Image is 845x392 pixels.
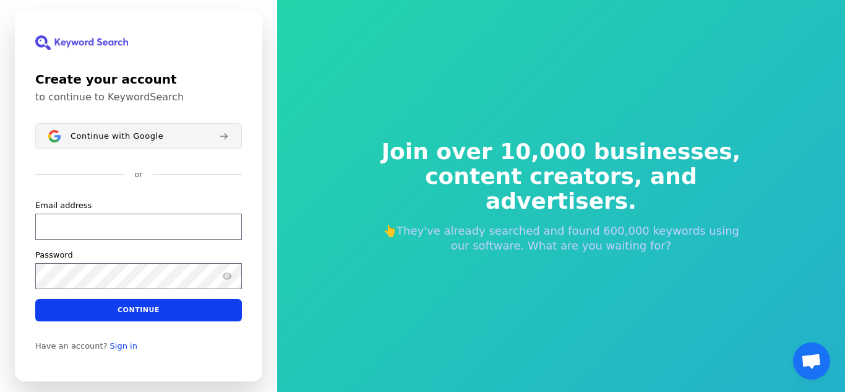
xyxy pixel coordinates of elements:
button: Continue [35,298,242,321]
span: content creators, and advertisers. [373,164,749,214]
div: Open chat [793,342,830,380]
span: Continue with Google [71,131,163,141]
button: Show password [220,268,234,283]
a: Sign in [110,341,137,351]
button: Sign in with GoogleContinue with Google [35,123,242,149]
img: Sign in with Google [48,130,61,142]
label: Email address [35,199,92,211]
label: Password [35,249,73,260]
span: Join over 10,000 businesses, [373,139,749,164]
p: to continue to KeywordSearch [35,91,242,103]
h1: Create your account [35,70,242,89]
img: KeywordSearch [35,35,128,50]
p: 👆They've already searched and found 600,000 keywords using our software. What are you waiting for? [373,224,749,253]
span: Have an account? [35,341,108,351]
p: or [134,169,142,180]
